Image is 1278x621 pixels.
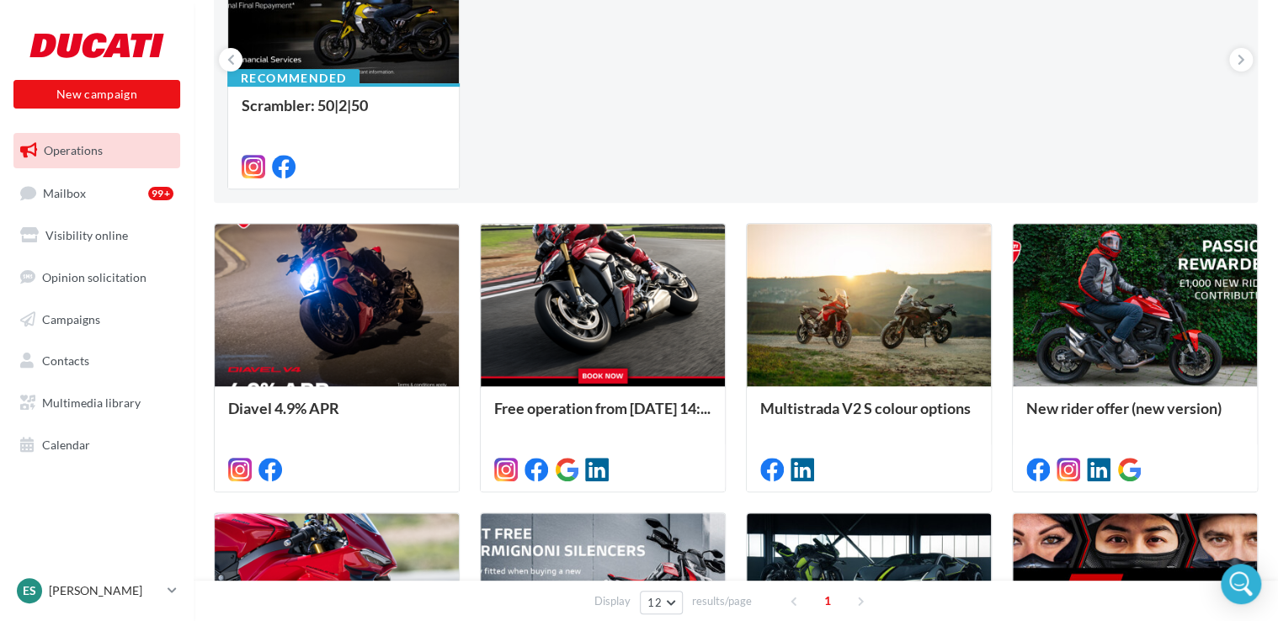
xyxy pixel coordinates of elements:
span: Diavel 4.9% APR [228,399,339,417]
span: Opinion solicitation [42,270,146,284]
span: Calendar [42,438,90,452]
span: Operations [44,143,103,157]
button: New campaign [13,80,180,109]
div: Recommended [227,69,359,88]
span: 1 [814,587,841,614]
span: New rider offer (new version) [1026,399,1222,417]
a: Calendar [10,427,184,463]
a: Mailbox99+ [10,175,184,211]
span: Contacts [42,353,89,368]
span: Free operation from [DATE] 14:... [494,399,711,417]
span: Multimedia library [42,395,141,410]
a: Contacts [10,343,184,379]
span: ES [23,582,36,599]
a: Visibility online [10,218,184,253]
span: Multistrada V2 S colour options [760,399,971,417]
span: Campaigns [42,311,100,326]
span: Scrambler: 50|2|50 [242,96,368,114]
a: Multimedia library [10,385,184,421]
a: ES [PERSON_NAME] [13,575,180,607]
span: Visibility online [45,228,128,242]
button: 12 [640,591,683,614]
span: 12 [647,596,662,609]
span: Display [594,593,631,609]
a: Opinion solicitation [10,260,184,295]
a: Campaigns [10,302,184,337]
div: 99+ [148,187,173,200]
div: Open Intercom Messenger [1221,564,1261,604]
a: Operations [10,133,184,168]
span: Mailbox [43,185,86,199]
span: results/page [692,593,752,609]
p: [PERSON_NAME] [49,582,161,599]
